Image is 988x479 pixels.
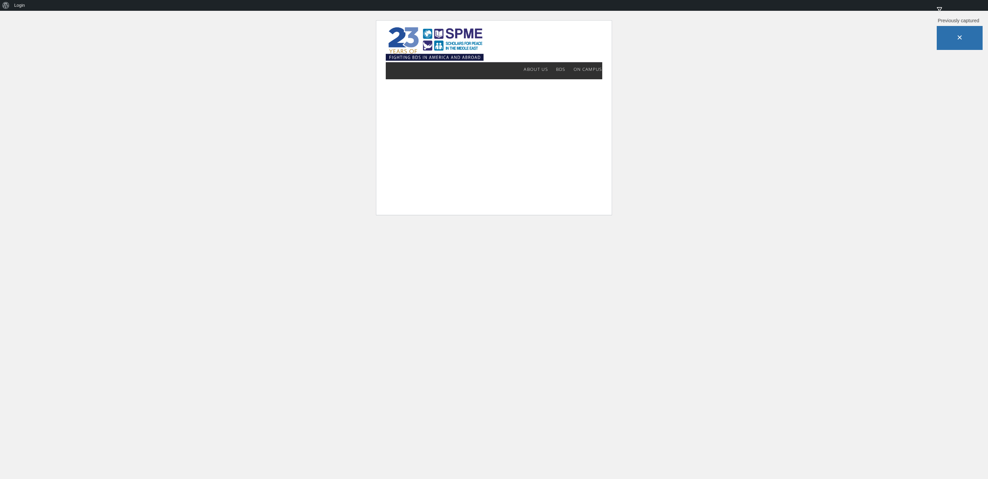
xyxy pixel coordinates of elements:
a: BDS [556,62,565,76]
span: BDS [556,66,565,72]
img: SPME [386,25,484,62]
a: About Us [524,62,548,76]
span: About Us [524,66,548,72]
span: On Campus [574,66,602,72]
a: On Campus [574,62,602,76]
